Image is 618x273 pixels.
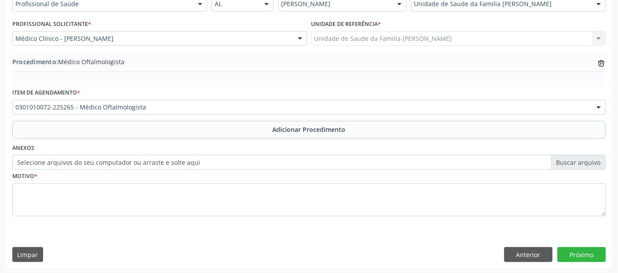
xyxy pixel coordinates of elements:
button: Limpar [12,247,43,262]
label: Unidade de referência [311,18,381,31]
label: Profissional Solicitante [12,18,91,31]
label: Anexos [12,142,34,155]
button: Anterior [504,247,552,262]
button: Adicionar Procedimento [12,121,606,138]
label: Item de agendamento [12,86,80,100]
label: Motivo [12,170,37,183]
span: 0301010072-225265 - Médico Oftalmologista [15,103,588,112]
span: Médico Oftalmologista [12,57,124,66]
span: Adicionar Procedimento [273,125,346,134]
span: Procedimento: [12,58,58,66]
span: Médico Clínico - [PERSON_NAME] [15,34,289,43]
button: Próximo [557,247,606,262]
